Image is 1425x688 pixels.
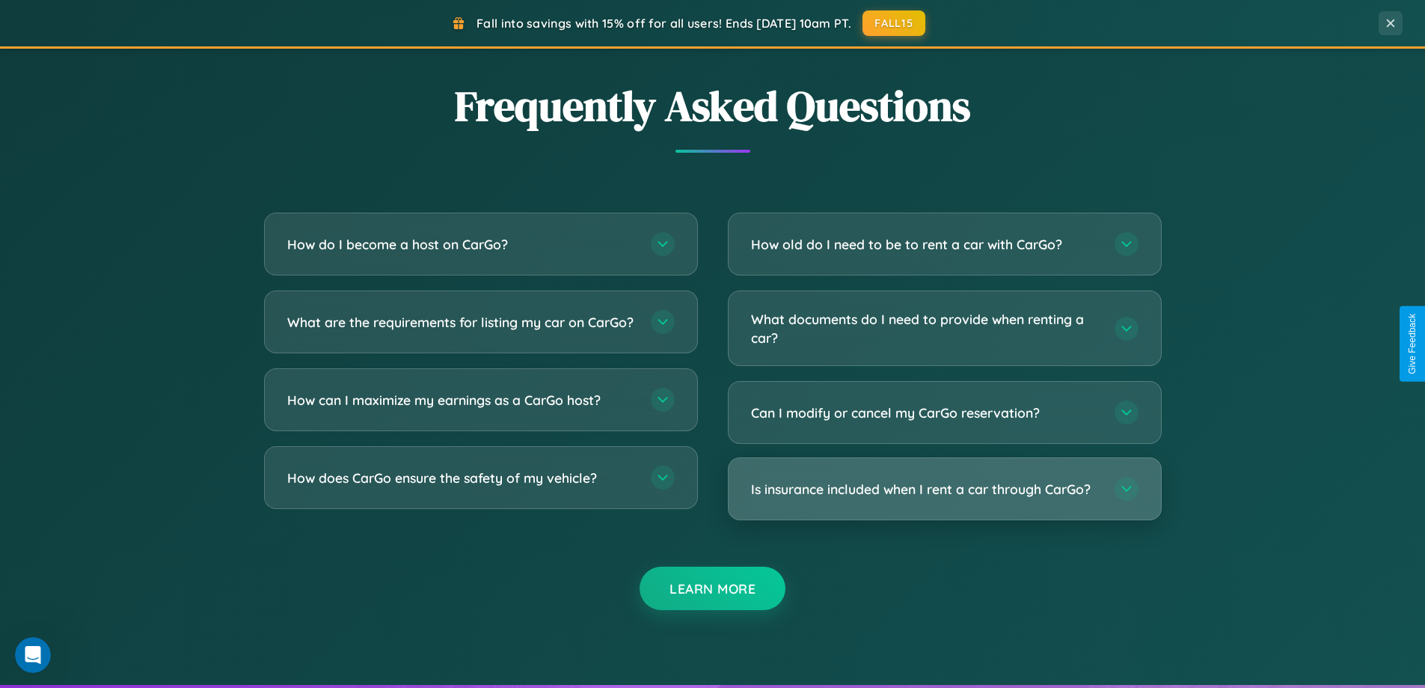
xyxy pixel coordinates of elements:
[751,310,1100,347] h3: What documents do I need to provide when renting a car?
[751,480,1100,499] h3: Is insurance included when I rent a car through CarGo?
[287,469,636,487] h3: How does CarGo ensure the safety of my vehicle?
[287,235,636,254] h3: How do I become a host on CarGo?
[15,637,51,673] iframe: Intercom live chat
[862,10,925,36] button: FALL15
[287,313,636,332] h3: What are the requirements for listing my car on CarGo?
[264,77,1162,135] h2: Frequently Asked Questions
[1407,314,1418,374] div: Give Feedback
[640,567,785,610] button: Learn More
[751,235,1100,254] h3: How old do I need to be to rent a car with CarGo?
[287,391,636,410] h3: How can I maximize my earnings as a CarGo host?
[751,404,1100,422] h3: Can I modify or cancel my CarGo reservation?
[476,16,851,31] span: Fall into savings with 15% off for all users! Ends [DATE] 10am PT.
